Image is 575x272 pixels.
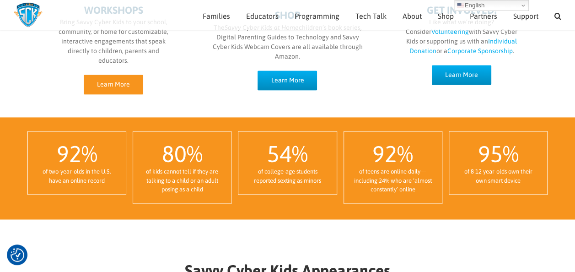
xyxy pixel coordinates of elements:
span: Tech Talk [355,12,387,20]
span: 92 [372,141,397,167]
span: 95 [478,141,502,167]
i: Savvy Cyber Kids at Home [224,24,298,31]
span: Programming [295,12,339,20]
span: Educators [246,12,279,20]
a: Learn More [258,71,317,90]
p: Like what we’re doing? Consider with Savvy Cyber Kids or supporting us with an or a . [403,17,520,56]
div: of college-age students reported sexting as minors [247,167,327,185]
span: % [292,141,308,167]
span: Learn More [97,81,130,88]
button: Consent Preferences [11,248,24,262]
span: % [502,141,518,167]
img: Revisit consent button [11,248,24,262]
a: Corporate Sponsorship [447,47,512,54]
img: en [457,2,464,9]
span: 54 [267,141,292,167]
span: % [397,141,413,167]
span: % [187,141,203,167]
span: Learn More [445,71,478,79]
div: of teens are online daily—including 24% who are ‘almost constantly’ online [353,167,433,194]
div: of two-year-olds in the U.S. have an online record [37,167,117,185]
p: The children’s book series, Digital Parenting Guides to Technology and Savvy Cyber Kids Webcam Co... [210,23,364,61]
span: About [403,12,422,20]
span: Partners [470,12,497,20]
a: Volunteering [431,28,469,35]
div: of 8-12 year-olds own their own smart device [458,167,538,185]
img: Savvy Cyber Kids Logo [14,2,43,27]
p: Bring Savvy Cyber Kids to your school, community, or home for customizable, interactive engagemen... [55,17,172,65]
span: Learn More [271,76,304,84]
a: Learn More [432,65,491,85]
span: 80 [162,141,187,167]
div: of kids cannot tell if they are talking to a child or an adult posing as a child [142,167,222,194]
span: Support [513,12,538,20]
span: % [81,141,97,167]
a: Learn More [84,75,143,94]
span: Families [203,12,230,20]
span: 92 [57,141,81,167]
span: Shop [438,12,454,20]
